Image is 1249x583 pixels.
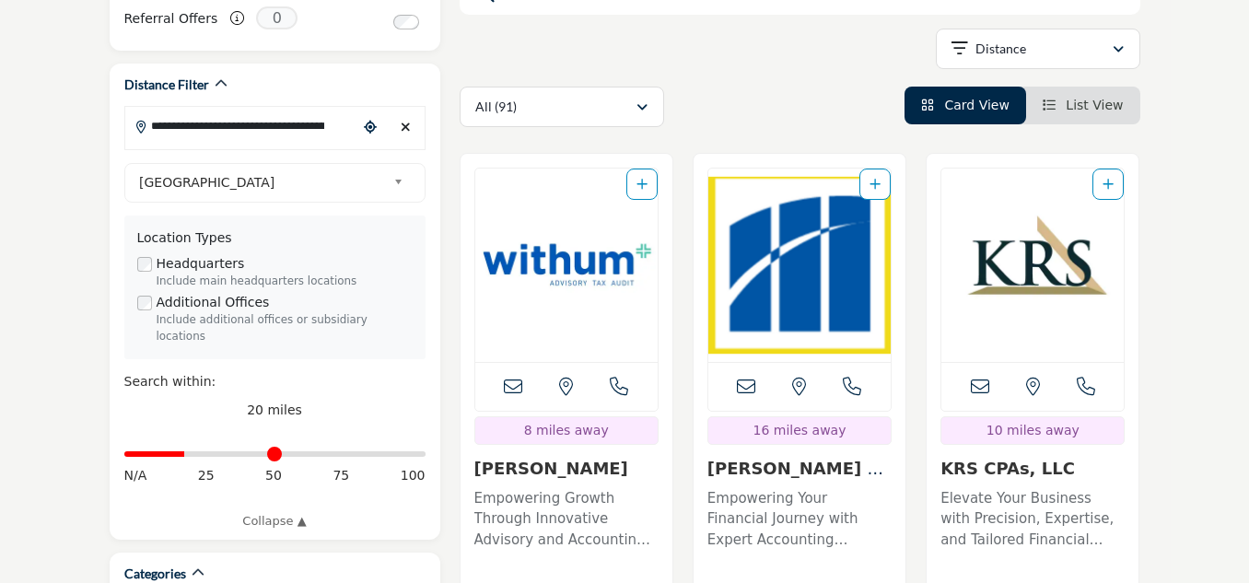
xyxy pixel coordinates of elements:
h3: Withum [474,459,659,479]
a: View Card [921,98,1010,112]
img: KRS CPAs, LLC [941,169,1124,362]
div: Choose your current location [356,108,383,147]
a: [PERSON_NAME] and Company, ... [707,459,891,498]
li: Card View [905,87,1026,124]
span: 100 [401,466,426,485]
div: Include additional offices or subsidiary locations [157,312,413,345]
span: N/A [124,466,147,485]
h3: Magone and Company, PC [707,459,892,479]
p: Empowering Your Financial Journey with Expert Accounting Solutions Specializing in accounting ser... [707,488,892,551]
button: Distance [936,29,1140,69]
a: View List [1043,98,1124,112]
span: 16 miles away [753,423,846,437]
label: Referral Offers [124,3,218,35]
a: Add To List [870,177,881,192]
span: [GEOGRAPHIC_DATA] [139,171,386,193]
a: Empowering Your Financial Journey with Expert Accounting Solutions Specializing in accounting ser... [707,484,892,551]
a: Open Listing in new tab [941,169,1124,362]
span: 10 miles away [986,423,1080,437]
div: Search within: [124,372,426,391]
a: Empowering Growth Through Innovative Advisory and Accounting Solutions This forward-thinking, tec... [474,484,659,551]
span: 20 miles [247,402,302,417]
span: 50 [265,466,282,485]
a: Add To List [636,177,648,192]
div: Include main headquarters locations [157,274,413,290]
input: Switch to Referral Offers [393,15,419,29]
span: 8 miles away [524,423,609,437]
p: Elevate Your Business with Precision, Expertise, and Tailored Financial Solutions In an industry ... [940,488,1125,551]
a: KRS CPAs, LLC [940,459,1075,478]
span: List View [1066,98,1123,112]
h2: Distance Filter [124,76,209,94]
a: Elevate Your Business with Precision, Expertise, and Tailored Financial Solutions In an industry ... [940,484,1125,551]
a: Collapse ▲ [124,512,426,531]
div: Clear search location [392,108,419,147]
li: List View [1026,87,1140,124]
span: 0 [256,6,298,29]
img: Magone and Company, PC [708,169,891,362]
input: Search Location [125,108,357,144]
a: Open Listing in new tab [475,169,658,362]
p: Distance [975,40,1026,58]
a: [PERSON_NAME] [474,459,628,478]
label: Additional Offices [157,293,270,312]
div: Location Types [137,228,413,248]
a: Open Listing in new tab [708,169,891,362]
p: All (91) [475,98,517,116]
span: 75 [333,466,349,485]
h3: KRS CPAs, LLC [940,459,1125,479]
h2: Categories [124,565,186,583]
label: Headquarters [157,254,245,274]
p: Empowering Growth Through Innovative Advisory and Accounting Solutions This forward-thinking, tec... [474,488,659,551]
button: All (91) [460,87,664,127]
img: Withum [475,169,658,362]
a: Add To List [1103,177,1114,192]
span: 25 [198,466,215,485]
span: Card View [944,98,1009,112]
